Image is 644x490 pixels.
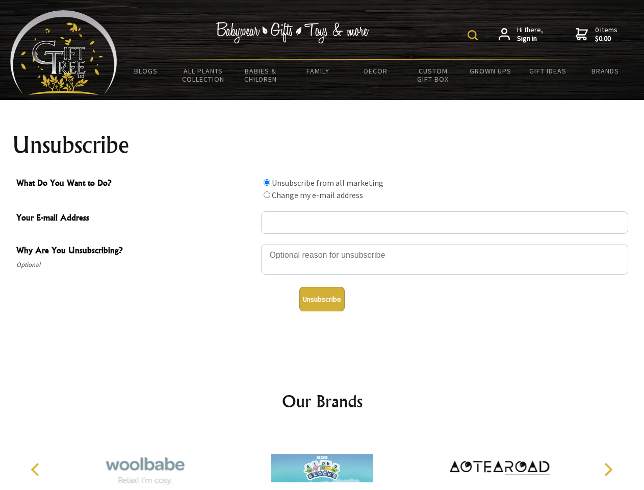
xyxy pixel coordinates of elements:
[595,34,617,43] strong: $0.00
[290,60,347,82] a: Family
[117,60,175,82] a: BLOGS
[16,244,256,259] span: Why Are You Unsubscribing?
[10,10,117,95] img: Babyware - Gifts - Toys and more...
[20,389,624,413] h2: Our Brands
[16,177,256,191] span: What Do You Want to Do?
[299,287,345,311] button: Unsubscribe
[25,458,48,481] button: Previous
[261,211,628,234] input: Your E-mail Address
[597,458,619,481] button: Next
[232,60,290,90] a: Babies & Children
[595,25,617,43] span: 0 items
[272,190,363,200] label: Change my e-mail address
[261,244,628,275] textarea: Why Are You Unsubscribing?
[16,259,256,271] span: Optional
[216,22,369,43] img: Babywear - Gifts - Toys & more
[461,60,519,82] a: Grown Ups
[517,26,543,43] span: Hi there,
[16,211,256,226] span: Your E-mail Address
[175,60,233,90] a: All Plants Collection
[577,60,634,82] a: Brands
[576,26,617,43] a: 0 items$0.00
[519,60,577,82] a: Gift Ideas
[264,179,270,186] input: What Do You Want to Do?
[517,34,543,43] strong: Sign in
[499,26,543,43] a: Hi there,Sign in
[12,133,632,157] h1: Unsubscribe
[468,30,478,40] img: product search
[404,60,462,90] a: Custom Gift Box
[347,60,404,82] a: Decor
[272,178,383,188] label: Unsubscribe from all marketing
[264,191,270,198] input: What Do You Want to Do?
